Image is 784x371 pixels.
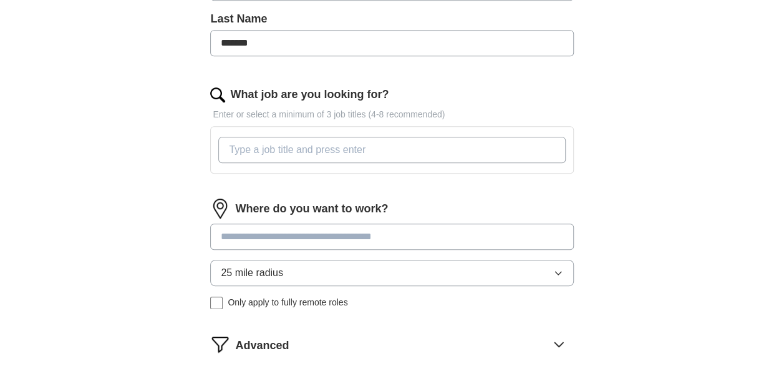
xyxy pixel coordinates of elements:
[210,11,573,27] label: Last Name
[210,334,230,354] img: filter
[210,87,225,102] img: search.png
[230,86,389,103] label: What job are you looking for?
[221,265,283,280] span: 25 mile radius
[210,199,230,219] img: location.png
[210,260,573,286] button: 25 mile radius
[235,337,289,354] span: Advanced
[210,297,223,309] input: Only apply to fully remote roles
[210,108,573,121] p: Enter or select a minimum of 3 job titles (4-8 recommended)
[218,137,565,163] input: Type a job title and press enter
[228,296,347,309] span: Only apply to fully remote roles
[235,200,388,217] label: Where do you want to work?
